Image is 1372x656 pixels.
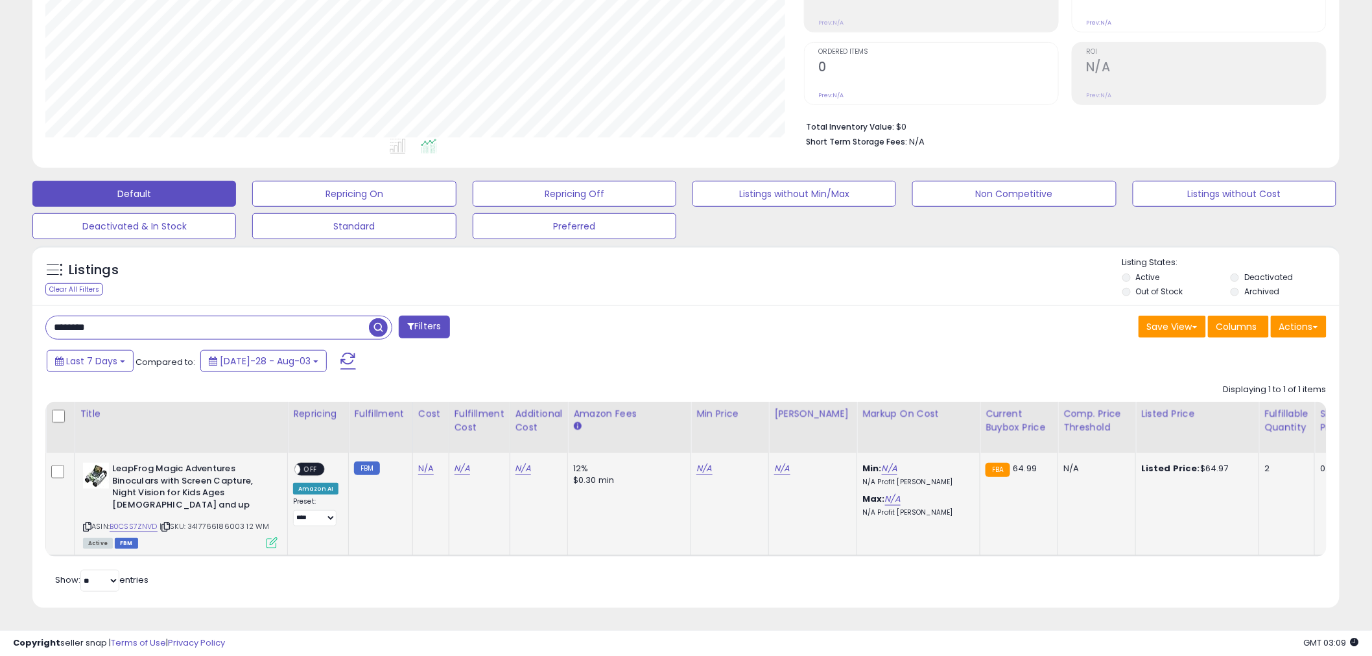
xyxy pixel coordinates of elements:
a: N/A [455,462,470,475]
div: Preset: [293,497,338,526]
b: Short Term Storage Fees: [806,136,907,147]
div: 0.00 [1320,463,1342,474]
button: Listings without Cost [1133,181,1336,207]
b: Total Inventory Value: [806,121,894,132]
div: Additional Cost [515,407,563,434]
div: 2 [1264,463,1305,474]
button: Repricing On [252,181,456,207]
a: N/A [885,493,901,506]
div: $64.97 [1141,463,1249,474]
p: N/A Profit [PERSON_NAME] [862,508,970,517]
small: FBA [986,463,1010,477]
label: Active [1136,272,1160,283]
small: Prev: N/A [818,19,844,27]
div: Title [80,407,282,421]
small: Amazon Fees. [573,421,581,432]
a: B0CSS7ZNVD [110,521,158,532]
h2: N/A [1086,60,1326,77]
strong: Copyright [13,637,60,649]
div: $0.30 min [573,474,681,486]
button: Columns [1208,316,1269,338]
div: seller snap | | [13,637,225,650]
div: Min Price [696,407,763,421]
b: Min: [862,462,882,474]
span: Compared to: [136,356,195,368]
span: [DATE]-28 - Aug-03 [220,355,311,368]
div: Comp. Price Threshold [1063,407,1130,434]
button: Save View [1139,316,1206,338]
div: ASIN: [83,463,278,547]
a: N/A [774,462,790,475]
button: Filters [399,316,449,338]
label: Archived [1244,286,1279,297]
small: FBM [354,462,379,475]
button: Last 7 Days [47,350,134,372]
div: Listed Price [1141,407,1253,421]
span: 2025-08-11 03:09 GMT [1304,637,1359,649]
a: N/A [882,462,897,475]
div: Clear All Filters [45,283,103,296]
span: Show: entries [55,574,148,586]
span: Ordered Items [818,49,1058,56]
th: The percentage added to the cost of goods (COGS) that forms the calculator for Min & Max prices. [857,402,980,453]
small: Prev: N/A [1086,19,1111,27]
button: Repricing Off [473,181,676,207]
button: Default [32,181,236,207]
div: Markup on Cost [862,407,975,421]
b: LeapFrog Magic Adventures Binoculars with Screen Capture, Night Vision for Kids Ages [DEMOGRAPHIC... [112,463,270,514]
p: N/A Profit [PERSON_NAME] [862,478,970,487]
label: Deactivated [1244,272,1293,283]
small: Prev: N/A [818,91,844,99]
span: Columns [1216,320,1257,333]
label: Out of Stock [1136,286,1183,297]
button: Actions [1271,316,1327,338]
a: Privacy Policy [168,637,225,649]
span: Last 7 Days [66,355,117,368]
a: N/A [418,462,434,475]
div: Repricing [293,407,343,421]
div: Ship Price [1320,407,1346,434]
span: | SKU: 3417766186003 12 WM [160,521,269,532]
img: 41Kf0Be7gpL._SL40_.jpg [83,463,109,489]
a: Terms of Use [111,637,166,649]
a: N/A [696,462,712,475]
div: [PERSON_NAME] [774,407,851,421]
div: Fulfillable Quantity [1264,407,1309,434]
span: 64.99 [1013,462,1037,474]
span: All listings currently available for purchase on Amazon [83,538,113,549]
button: [DATE]-28 - Aug-03 [200,350,327,372]
b: Listed Price: [1141,462,1200,474]
li: $0 [806,118,1317,134]
button: Deactivated & In Stock [32,213,236,239]
div: Cost [418,407,444,421]
button: Listings without Min/Max [692,181,896,207]
p: Listing States: [1122,257,1340,269]
div: Current Buybox Price [986,407,1052,434]
button: Preferred [473,213,676,239]
h5: Listings [69,261,119,279]
div: Fulfillment Cost [455,407,504,434]
div: Fulfillment [354,407,407,421]
button: Non Competitive [912,181,1116,207]
div: Displaying 1 to 1 of 1 items [1224,384,1327,396]
div: Amazon Fees [573,407,685,421]
span: OFF [300,464,321,475]
span: ROI [1086,49,1326,56]
h2: 0 [818,60,1058,77]
div: Amazon AI [293,483,338,495]
small: Prev: N/A [1086,91,1111,99]
span: N/A [909,135,925,148]
a: N/A [515,462,531,475]
b: Max: [862,493,885,505]
div: N/A [1063,463,1126,474]
div: 12% [573,463,681,474]
button: Standard [252,213,456,239]
span: FBM [115,538,138,549]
